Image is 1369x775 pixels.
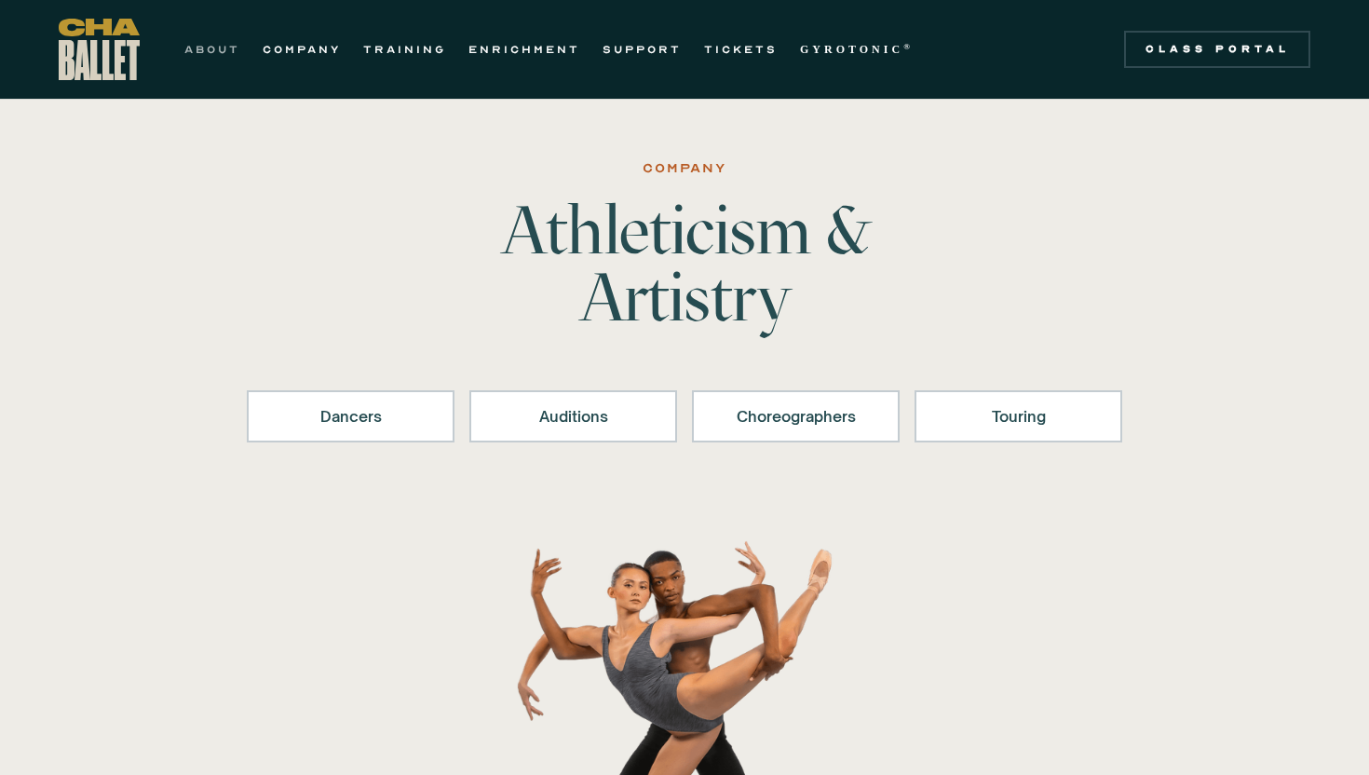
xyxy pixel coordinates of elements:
div: Touring [939,405,1098,428]
strong: GYROTONIC [800,43,903,56]
a: SUPPORT [603,38,682,61]
a: Class Portal [1124,31,1310,68]
div: Choreographers [716,405,875,428]
a: ABOUT [184,38,240,61]
a: home [59,19,140,80]
a: GYROTONIC® [800,38,914,61]
a: TRAINING [363,38,446,61]
a: Auditions [469,390,677,442]
h1: Athleticism & Artistry [394,197,975,331]
div: Dancers [271,405,430,428]
a: ENRICHMENT [468,38,580,61]
div: Company [643,157,726,180]
a: Choreographers [692,390,900,442]
div: Auditions [494,405,653,428]
sup: ® [903,42,914,51]
div: Class Portal [1135,42,1299,57]
a: COMPANY [263,38,341,61]
a: TICKETS [704,38,778,61]
a: Touring [915,390,1122,442]
a: Dancers [247,390,454,442]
